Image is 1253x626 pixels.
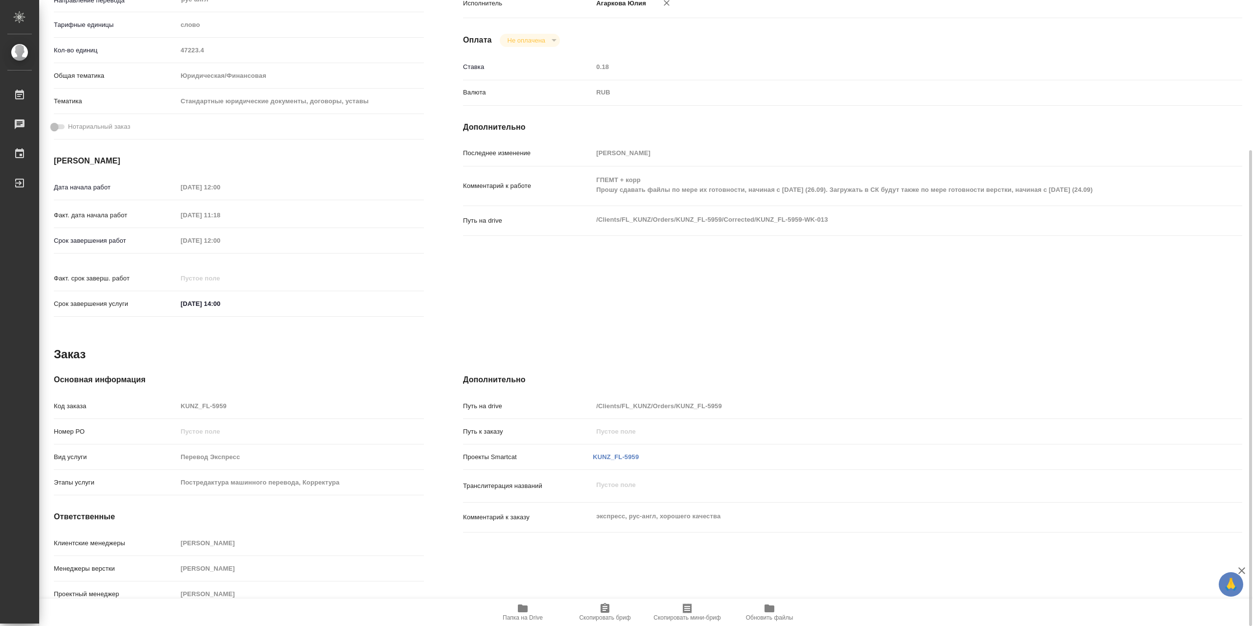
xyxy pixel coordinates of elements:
p: Менеджеры верстки [54,564,177,574]
p: Путь на drive [463,216,593,226]
input: Пустое поле [177,424,424,439]
input: Пустое поле [177,399,424,413]
span: Обновить файлы [746,614,793,621]
a: KUNZ_FL-5959 [593,453,639,461]
h4: [PERSON_NAME] [54,155,424,167]
h4: Дополнительно [463,374,1242,386]
p: Вид услуги [54,452,177,462]
span: Скопировать бриф [579,614,630,621]
input: Пустое поле [177,271,263,285]
input: ✎ Введи что-нибудь [177,297,263,311]
input: Пустое поле [593,399,1177,413]
input: Пустое поле [177,208,263,222]
p: Номер РО [54,427,177,437]
p: Факт. срок заверш. работ [54,274,177,283]
input: Пустое поле [177,475,424,489]
textarea: /Clients/FL_KUNZ/Orders/KUNZ_FL-5959/Corrected/KUNZ_FL-5959-WK-013 [593,211,1177,228]
input: Пустое поле [177,561,424,576]
p: Ставка [463,62,593,72]
div: Стандартные юридические документы, договоры, уставы [177,93,424,110]
div: RUB [593,84,1177,101]
button: Папка на Drive [482,599,564,626]
p: Дата начала работ [54,183,177,192]
p: Последнее изменение [463,148,593,158]
span: Нотариальный заказ [68,122,130,132]
p: Срок завершения работ [54,236,177,246]
span: Папка на Drive [503,614,543,621]
button: Скопировать бриф [564,599,646,626]
p: Срок завершения услуги [54,299,177,309]
p: Этапы услуги [54,478,177,487]
p: Валюта [463,88,593,97]
input: Пустое поле [177,180,263,194]
h4: Дополнительно [463,121,1242,133]
p: Путь на drive [463,401,593,411]
button: Обновить файлы [728,599,811,626]
input: Пустое поле [593,424,1177,439]
button: Скопировать мини-бриф [646,599,728,626]
p: Транслитерация названий [463,481,593,491]
span: Скопировать мини-бриф [653,614,720,621]
p: Код заказа [54,401,177,411]
textarea: экспресс, рус-англ, хорошего качества [593,508,1177,525]
button: Не оплачена [505,36,548,45]
p: Общая тематика [54,71,177,81]
input: Пустое поле [593,60,1177,74]
p: Комментарий к заказу [463,512,593,522]
p: Факт. дата начала работ [54,210,177,220]
p: Путь к заказу [463,427,593,437]
p: Кол-во единиц [54,46,177,55]
textarea: ГПЕМТ + корр Прошу сдавать файлы по мере их готовности, начиная с [DATE] (26.09). Загружать в СК ... [593,172,1177,198]
input: Пустое поле [177,450,424,464]
button: 🙏 [1219,572,1243,597]
input: Пустое поле [177,43,424,57]
input: Пустое поле [177,536,424,550]
span: 🙏 [1223,574,1239,595]
input: Пустое поле [177,233,263,248]
h4: Оплата [463,34,492,46]
p: Тематика [54,96,177,106]
p: Клиентские менеджеры [54,538,177,548]
p: Комментарий к работе [463,181,593,191]
div: Не оплачена [500,34,560,47]
p: Проекты Smartcat [463,452,593,462]
input: Пустое поле [177,587,424,601]
h2: Заказ [54,347,86,362]
div: Юридическая/Финансовая [177,68,424,84]
h4: Ответственные [54,511,424,523]
h4: Основная информация [54,374,424,386]
div: слово [177,17,424,33]
input: Пустое поле [593,146,1177,160]
p: Проектный менеджер [54,589,177,599]
p: Тарифные единицы [54,20,177,30]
